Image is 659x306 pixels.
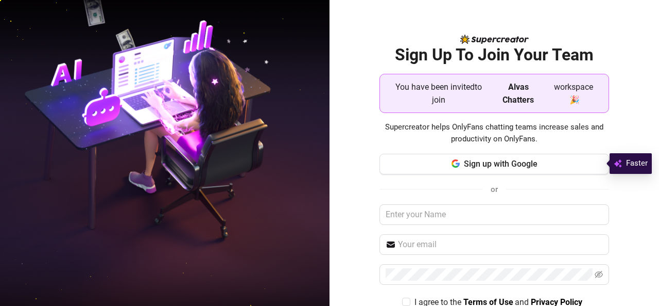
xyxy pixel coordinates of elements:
[379,154,609,174] button: Sign up with Google
[388,80,490,106] span: You have been invited to join
[460,35,529,44] img: logo-BBDzfeDw.svg
[379,121,609,146] span: Supercreator helps OnlyFans chatting teams increase sales and productivity on OnlyFans.
[626,157,648,170] span: Faster
[502,82,534,105] strong: Alvas Chatters
[379,44,609,66] h2: Sign Up To Join Your Team
[398,238,603,251] input: Your email
[464,159,537,169] span: Sign up with Google
[595,270,603,279] span: eye-invisible
[491,185,498,194] span: or
[547,80,600,106] span: workspace 🎉
[614,157,622,170] img: svg%3e
[379,204,609,225] input: Enter your Name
